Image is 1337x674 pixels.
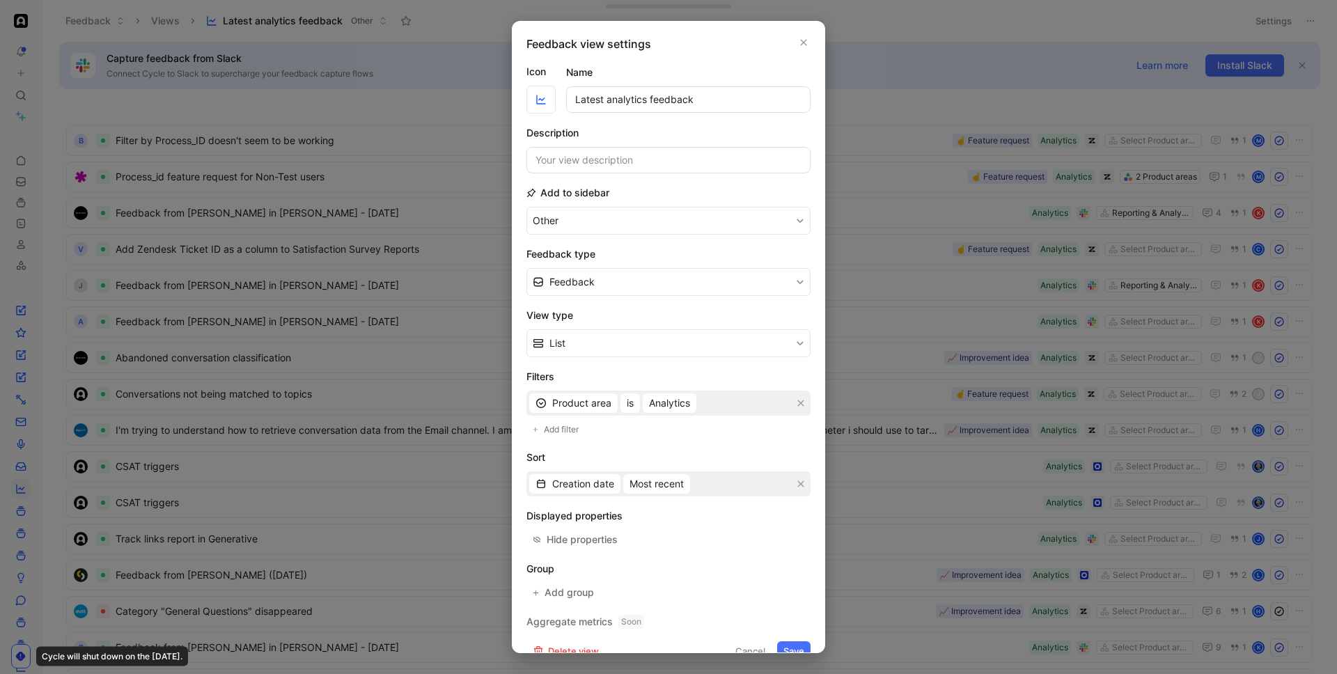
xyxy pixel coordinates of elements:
[618,615,644,629] span: Soon
[545,584,595,601] span: Add group
[777,641,811,661] button: Save
[526,246,811,262] h2: Feedback type
[526,125,579,141] h2: Description
[526,613,811,630] h2: Aggregate metrics
[620,393,640,413] button: is
[526,421,586,438] button: Add filter
[549,274,595,290] span: Feedback
[526,641,605,661] button: Delete view
[566,86,811,113] input: Your view name
[526,329,811,357] button: List
[526,207,811,235] button: Other
[526,268,811,296] button: Feedback
[526,307,811,324] h2: View type
[526,368,811,385] h2: Filters
[544,423,580,437] span: Add filter
[547,531,618,548] div: Hide properties
[36,647,188,666] div: Cycle will shut down on the [DATE].
[526,147,811,173] input: Your view description
[526,583,602,602] button: Add group
[526,449,811,466] h2: Sort
[630,476,684,492] span: Most recent
[526,63,556,80] label: Icon
[526,530,624,549] button: Hide properties
[566,64,593,81] h2: Name
[529,474,620,494] button: Creation date
[643,393,696,413] button: Analytics
[649,395,690,412] span: Analytics
[623,474,690,494] button: Most recent
[526,561,811,577] h2: Group
[729,641,772,661] button: Cancel
[552,395,611,412] span: Product area
[526,36,651,52] h2: Feedback view settings
[526,185,609,201] h2: Add to sidebar
[526,508,811,524] h2: Displayed properties
[552,476,614,492] span: Creation date
[529,393,618,413] button: Product area
[627,395,634,412] span: is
